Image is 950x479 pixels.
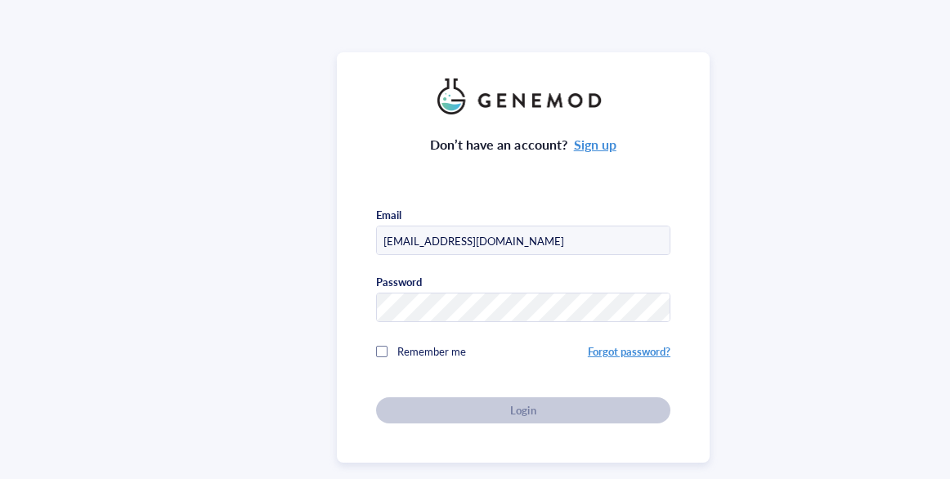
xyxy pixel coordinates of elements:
[574,135,616,154] a: Sign up
[376,275,422,289] div: Password
[397,343,466,359] span: Remember me
[588,343,670,359] a: Forgot password?
[430,134,616,155] div: Don’t have an account?
[437,78,609,114] img: genemod_logo_light-BcqUzbGq.png
[376,208,401,222] div: Email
